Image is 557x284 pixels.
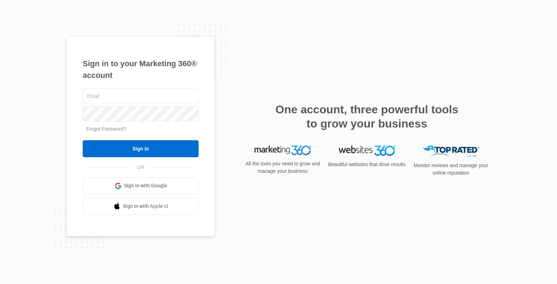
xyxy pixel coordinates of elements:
[327,161,406,168] p: Beautiful websites that drive results
[86,126,127,132] a: Forgot Password?
[273,102,461,131] h2: One account, three powerful tools to grow your business
[243,160,322,175] p: All the tools you need to grow and manage your business
[254,146,311,155] img: Marketing 360
[423,146,479,157] img: Top Rated Local
[83,198,199,215] a: Sign in with Apple Id
[411,162,491,177] p: Monitor reviews and manage your online reputation
[123,203,168,210] span: Sign in with Apple Id
[83,177,199,194] a: Sign in with Google
[339,146,395,156] img: Websites 360
[83,58,199,81] h1: Sign in to your Marketing 360® account
[83,140,199,157] input: Sign In
[124,182,167,189] span: Sign in with Google
[132,164,149,171] span: OR
[83,89,199,103] input: Email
